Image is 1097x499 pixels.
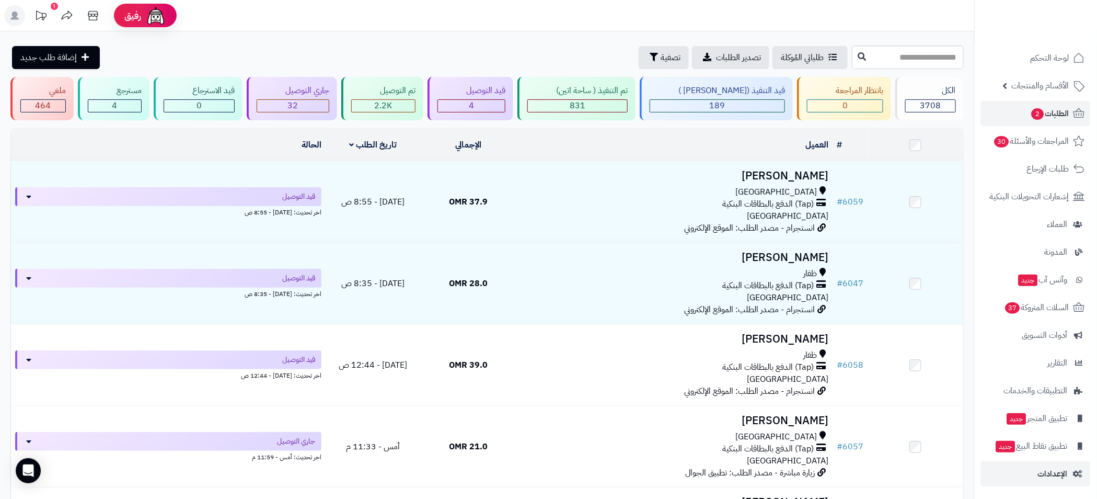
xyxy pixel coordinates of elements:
a: السلات المتروكة37 [981,295,1091,320]
a: إضافة طلب جديد [12,46,100,69]
span: [GEOGRAPHIC_DATA] [736,431,817,443]
a: قيد الاسترجاع 0 [152,77,245,120]
span: الأقسام والمنتجات [1012,78,1069,93]
span: جديد [1019,275,1038,286]
span: طلباتي المُوكلة [781,51,824,64]
a: لوحة التحكم [981,46,1091,71]
div: جاري التوصيل [257,85,329,97]
span: تصفية [661,51,680,64]
a: التقارير [981,350,1091,376]
span: السلات المتروكة [1004,300,1069,315]
span: [GEOGRAPHIC_DATA] [747,373,829,385]
span: انستجرام - مصدر الطلب: الموقع الإلكتروني [685,222,815,234]
a: الطلبات2 [981,101,1091,126]
span: [GEOGRAPHIC_DATA] [747,291,829,304]
a: تطبيق نقاط البيعجديد [981,434,1091,459]
div: 4 [88,100,141,112]
span: تطبيق نقاط البيع [995,439,1068,453]
span: 2 [1031,108,1045,120]
div: Open Intercom Messenger [16,458,41,483]
span: قيد التوصيل [282,273,315,283]
span: 30 [994,135,1010,148]
a: #6058 [837,359,864,371]
span: [DATE] - 12:44 ص [339,359,407,371]
span: رفيق [124,9,141,22]
span: 0 [197,99,202,112]
span: [GEOGRAPHIC_DATA] [747,210,829,222]
span: التقارير [1048,356,1068,370]
a: تصدير الطلبات [692,46,769,69]
div: 464 [21,100,65,112]
span: زيارة مباشرة - مصدر الطلب: تطبيق الجوال [686,467,815,479]
span: (Tap) الدفع بالبطاقات البنكية [723,443,814,455]
a: المراجعات والأسئلة30 [981,129,1091,154]
span: 4 [112,99,118,112]
div: مسترجع [88,85,142,97]
a: قيد التوصيل 4 [425,77,515,120]
span: ظفار [804,268,817,280]
span: 0 [842,99,848,112]
a: تاريخ الطلب [350,139,397,151]
span: # [837,440,843,453]
span: # [837,277,843,290]
div: تم التنفيذ ( ساحة اتين) [527,85,628,97]
span: جديد [1007,413,1026,425]
a: الحالة [302,139,321,151]
span: طلبات الإرجاع [1027,162,1069,176]
div: ملغي [20,85,66,97]
span: لوحة التحكم [1031,51,1069,65]
h3: [PERSON_NAME] [520,333,829,345]
h3: [PERSON_NAME] [520,252,829,264]
a: #6057 [837,440,864,453]
div: بانتظار المراجعة [807,85,883,97]
a: تطبيق المتجرجديد [981,406,1091,431]
span: أمس - 11:33 م [346,440,400,453]
div: 32 [257,100,329,112]
a: التطبيقات والخدمات [981,378,1091,403]
span: إضافة طلب جديد [20,51,77,64]
span: تطبيق المتجر [1006,411,1068,426]
span: انستجرام - مصدر الطلب: الموقع الإلكتروني [685,385,815,398]
a: إشعارات التحويلات البنكية [981,184,1091,209]
span: 464 [36,99,51,112]
span: [DATE] - 8:35 ص [341,277,405,290]
span: 2.2K [375,99,392,112]
div: اخر تحديث: [DATE] - 12:44 ص [15,369,321,380]
span: الطلبات [1031,106,1069,121]
a: ملغي 464 [8,77,76,120]
span: 4 [469,99,474,112]
span: قيد التوصيل [282,191,315,202]
a: الإجمالي [455,139,481,151]
a: الإعدادات [981,461,1091,486]
a: # [837,139,842,151]
a: العميل [806,139,829,151]
div: الكل [905,85,956,97]
span: المدونة [1045,245,1068,259]
span: التطبيقات والخدمات [1004,383,1068,398]
span: تصدير الطلبات [716,51,761,64]
a: مسترجع 4 [76,77,152,120]
span: قيد التوصيل [282,355,315,365]
span: [GEOGRAPHIC_DATA] [747,455,829,467]
div: تم التوصيل [351,85,415,97]
a: الكل3708 [893,77,966,120]
div: 2184 [352,100,415,112]
a: جاري التوصيل 32 [245,77,339,120]
div: اخر تحديث: [DATE] - 8:35 ص [15,288,321,299]
span: جاري التوصيل [277,436,315,447]
span: الإعدادات [1038,467,1068,481]
span: 37.9 OMR [449,196,488,208]
h3: [PERSON_NAME] [520,415,829,427]
div: 189 [650,100,784,112]
a: المدونة [981,240,1091,265]
span: 37 [1005,302,1021,314]
a: #6047 [837,277,864,290]
a: طلبات الإرجاع [981,156,1091,182]
span: 831 [570,99,585,112]
div: قيد الاسترجاع [164,85,235,97]
a: وآتس آبجديد [981,267,1091,292]
a: بانتظار المراجعة 0 [795,77,893,120]
h3: [PERSON_NAME] [520,170,829,182]
a: تحديثات المنصة [28,5,54,29]
div: 0 [164,100,234,112]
